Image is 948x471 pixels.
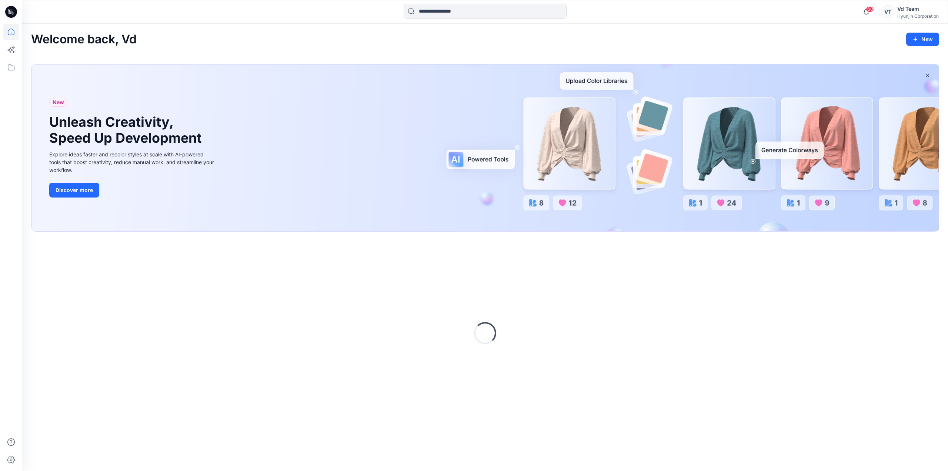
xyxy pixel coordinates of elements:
button: New [906,33,939,46]
button: Discover more [49,183,99,198]
div: Vd Team [897,4,939,13]
div: Hyunjin Corporation [897,13,939,19]
div: Explore ideas faster and recolor styles at scale with AI-powered tools that boost creativity, red... [49,150,216,174]
div: VT [881,5,894,19]
a: Discover more [49,183,216,198]
h2: Welcome back, Vd [31,33,137,46]
span: New [53,98,64,107]
span: 60 [866,6,874,12]
h1: Unleash Creativity, Speed Up Development [49,114,205,146]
